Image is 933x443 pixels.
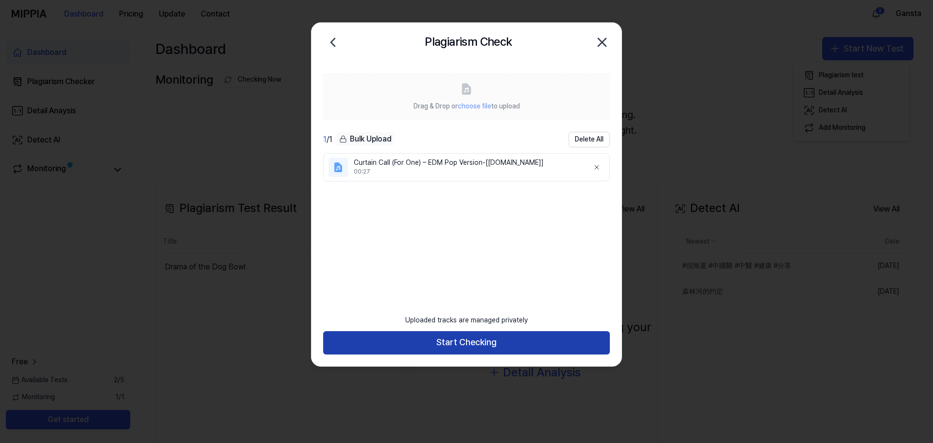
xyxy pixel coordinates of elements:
[323,135,327,144] span: 1
[323,134,332,145] div: / 1
[425,33,512,51] h2: Plagiarism Check
[399,310,534,331] div: Uploaded tracks are managed privately
[354,158,581,168] div: Curtain Call (For One) – EDM Pop Version-[[DOMAIN_NAME]]
[414,102,520,110] span: Drag & Drop or to upload
[569,132,610,147] button: Delete All
[458,102,491,110] span: choose file
[336,132,395,146] button: Bulk Upload
[354,168,581,176] div: 00:27
[323,331,610,354] button: Start Checking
